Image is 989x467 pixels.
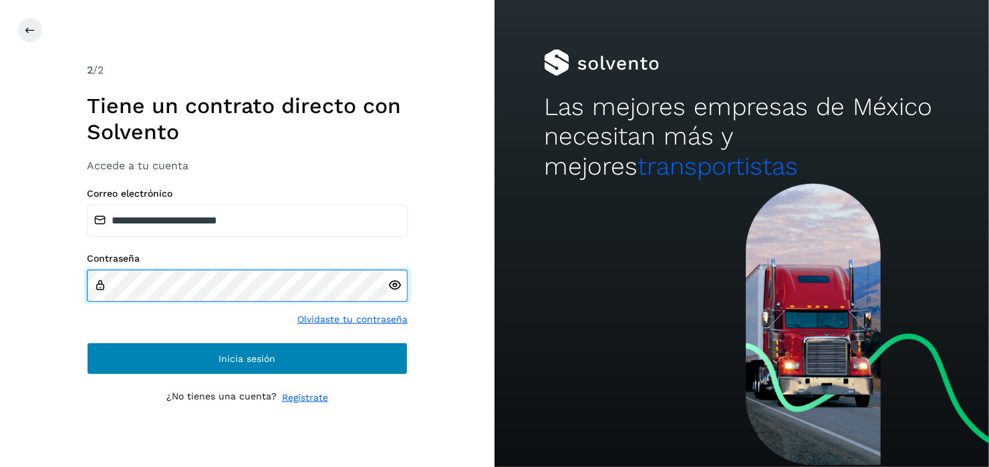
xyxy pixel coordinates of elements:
h3: Accede a tu cuenta [87,159,408,172]
a: Olvidaste tu contraseña [297,312,408,326]
span: 2 [87,64,93,76]
p: ¿No tienes una cuenta? [166,391,277,405]
span: Inicia sesión [219,354,276,363]
a: Regístrate [282,391,328,405]
label: Contraseña [87,253,408,264]
div: /2 [87,62,408,78]
label: Correo electrónico [87,188,408,199]
h2: Las mejores empresas de México necesitan más y mejores [544,92,940,181]
span: transportistas [638,152,798,181]
h1: Tiene un contrato directo con Solvento [87,93,408,145]
button: Inicia sesión [87,343,408,375]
